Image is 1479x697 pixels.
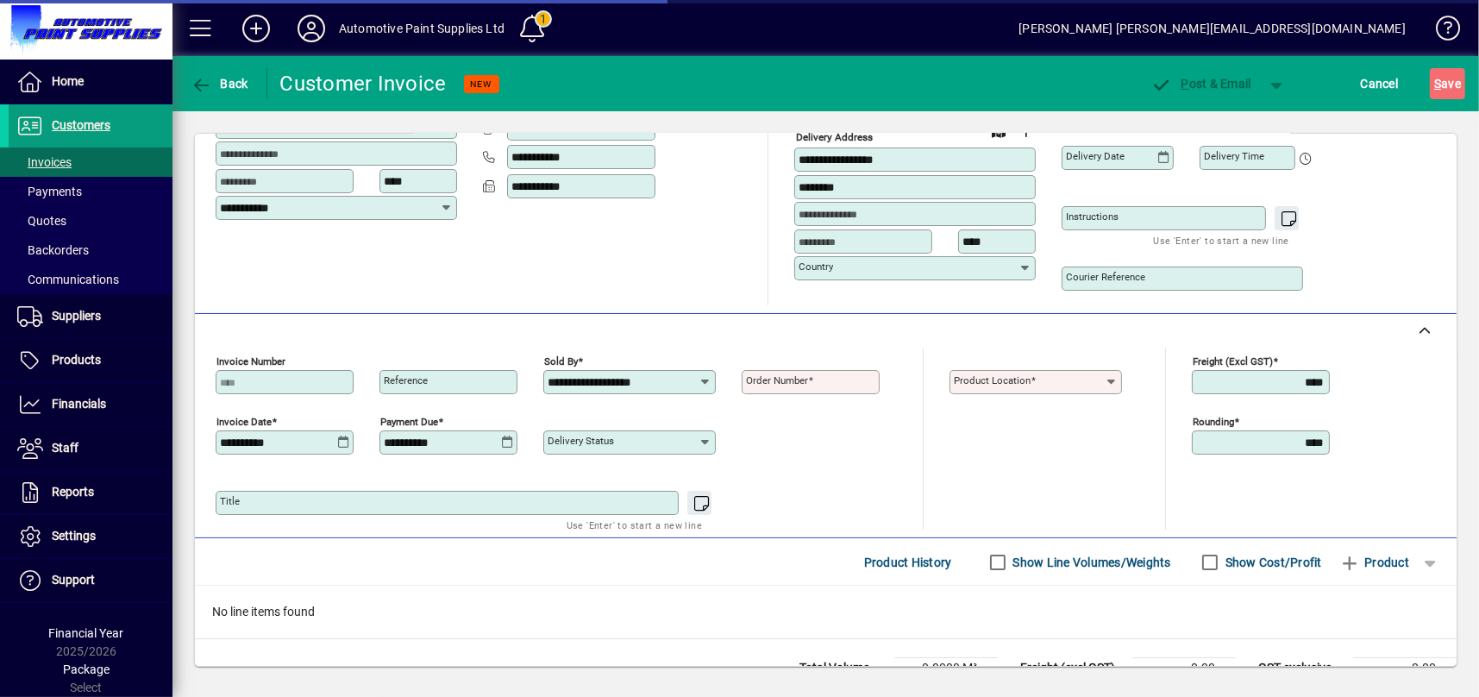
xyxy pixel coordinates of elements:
td: 0.00 [1353,658,1457,679]
span: Payments [17,185,82,198]
td: Total Volume [791,658,894,679]
span: Invoices [17,155,72,169]
mat-label: Order number [746,374,808,386]
mat-label: Courier Reference [1066,271,1145,283]
mat-label: Country [799,261,833,273]
span: Package [63,662,110,676]
span: Quotes [17,214,66,228]
span: Support [52,573,95,587]
a: Financials [9,383,172,426]
div: No line items found [195,586,1457,638]
span: Suppliers [52,309,101,323]
span: S [1434,77,1441,91]
td: GST exclusive [1250,658,1353,679]
span: Customers [52,118,110,132]
mat-label: Payment due [380,416,438,428]
span: Back [191,77,248,91]
span: Settings [52,529,96,543]
mat-label: Product location [954,374,1031,386]
button: Save [1430,68,1465,99]
div: Customer Invoice [280,70,447,97]
span: Reports [52,485,94,499]
span: Home [52,74,84,88]
span: P [1181,77,1189,91]
button: Back [186,68,253,99]
mat-hint: Use 'Enter' to start a new line [1154,230,1289,250]
a: Invoices [9,148,172,177]
mat-label: Invoice date [216,416,272,428]
a: Support [9,559,172,602]
a: Settings [9,515,172,558]
mat-label: Instructions [1066,210,1119,223]
mat-hint: Use 'Enter' to start a new line [567,515,702,535]
mat-label: Reference [384,374,428,386]
mat-label: Sold by [544,355,578,367]
td: Freight (excl GST) [1012,658,1132,679]
app-page-header-button: Back [172,68,267,99]
a: Backorders [9,235,172,265]
label: Show Cost/Profit [1222,554,1322,571]
span: Communications [17,273,119,286]
a: Products [9,339,172,382]
button: Profile [284,13,339,44]
td: 0.00 [1132,658,1236,679]
button: Choose address [1012,118,1040,146]
mat-label: Delivery time [1204,150,1264,162]
div: Automotive Paint Supplies Ltd [339,15,504,42]
span: Staff [52,441,78,455]
span: ave [1434,70,1461,97]
div: [PERSON_NAME] [PERSON_NAME][EMAIL_ADDRESS][DOMAIN_NAME] [1018,15,1406,42]
mat-label: Delivery date [1066,150,1125,162]
button: Product [1331,547,1418,578]
span: NEW [471,78,492,90]
span: ost & Email [1151,77,1251,91]
mat-label: Invoice number [216,355,285,367]
span: Financials [52,397,106,411]
span: Backorders [17,243,89,257]
a: Suppliers [9,295,172,338]
label: Show Line Volumes/Weights [1010,554,1171,571]
a: Reports [9,471,172,514]
mat-label: Rounding [1193,416,1234,428]
span: Product History [864,549,952,576]
span: Products [52,353,101,367]
a: View on map [985,117,1012,145]
span: Cancel [1361,70,1399,97]
button: Post & Email [1143,68,1260,99]
span: Product [1339,549,1409,576]
a: Quotes [9,206,172,235]
mat-label: Delivery status [548,435,614,447]
button: Add [229,13,284,44]
a: Communications [9,265,172,294]
button: Cancel [1357,68,1403,99]
td: 0.0000 M³ [894,658,998,679]
a: Knowledge Base [1423,3,1457,60]
mat-label: Freight (excl GST) [1193,355,1273,367]
a: Home [9,60,172,104]
a: Payments [9,177,172,206]
a: Staff [9,427,172,470]
mat-label: Title [220,495,240,507]
button: Product History [857,547,959,578]
span: Financial Year [49,626,124,640]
